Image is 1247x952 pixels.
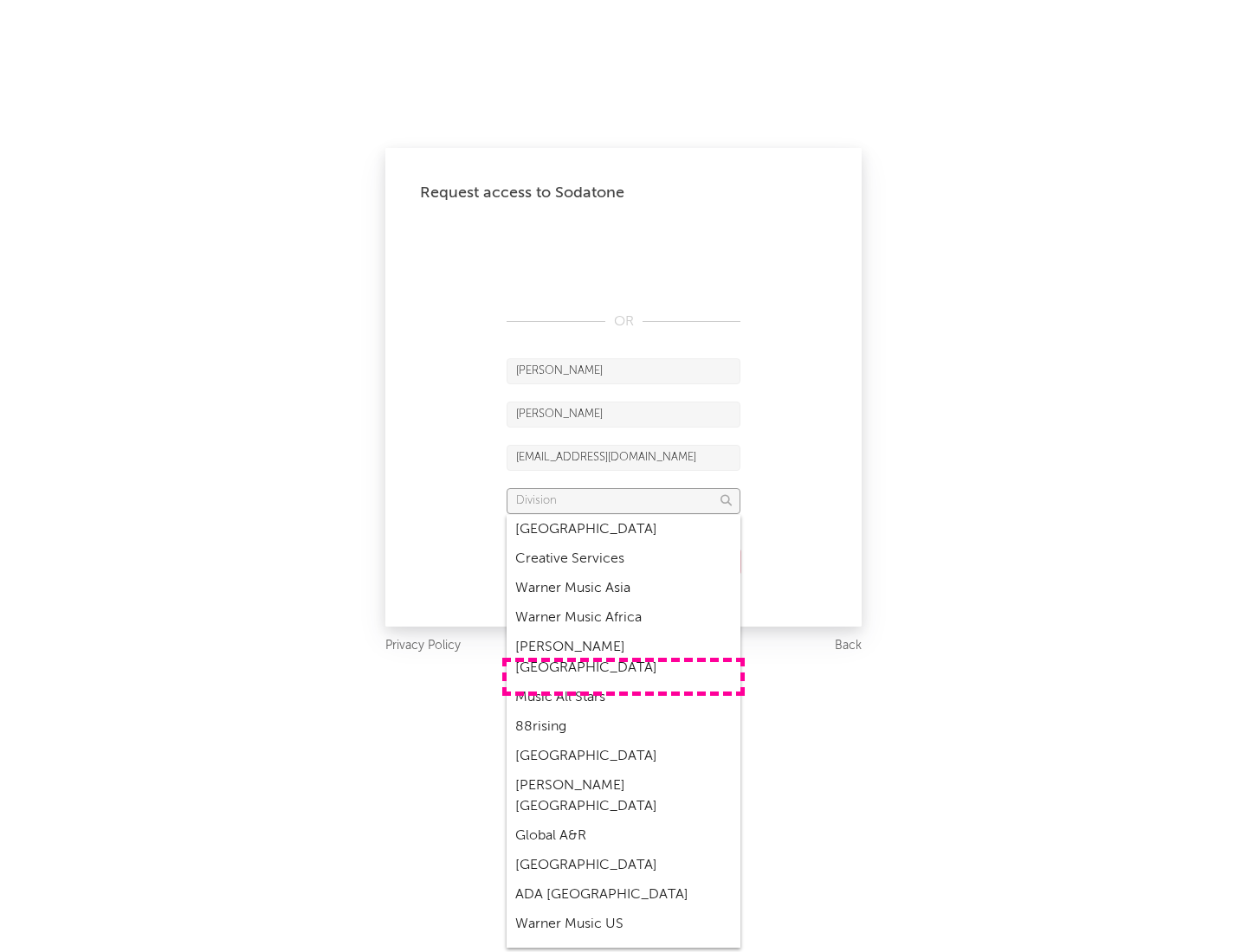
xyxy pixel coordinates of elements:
[507,712,740,742] div: 88rising
[507,742,740,771] div: [GEOGRAPHIC_DATA]
[507,821,740,851] div: Global A&R
[507,544,740,574] div: Creative Services
[507,358,740,384] input: First Name
[507,771,740,821] div: [PERSON_NAME] [GEOGRAPHIC_DATA]
[507,603,740,633] div: Warner Music Africa
[420,183,827,203] div: Request access to Sodatone
[507,851,740,880] div: [GEOGRAPHIC_DATA]
[507,312,740,332] div: OR
[507,633,740,683] div: [PERSON_NAME] [GEOGRAPHIC_DATA]
[835,635,862,657] a: Back
[385,635,461,657] a: Privacy Policy
[507,402,740,428] input: Last Name
[507,488,740,514] input: Division
[507,880,740,910] div: ADA [GEOGRAPHIC_DATA]
[507,910,740,939] div: Warner Music US
[507,683,740,712] div: Music All Stars
[507,445,740,471] input: Email
[507,515,740,544] div: [GEOGRAPHIC_DATA]
[507,574,740,603] div: Warner Music Asia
